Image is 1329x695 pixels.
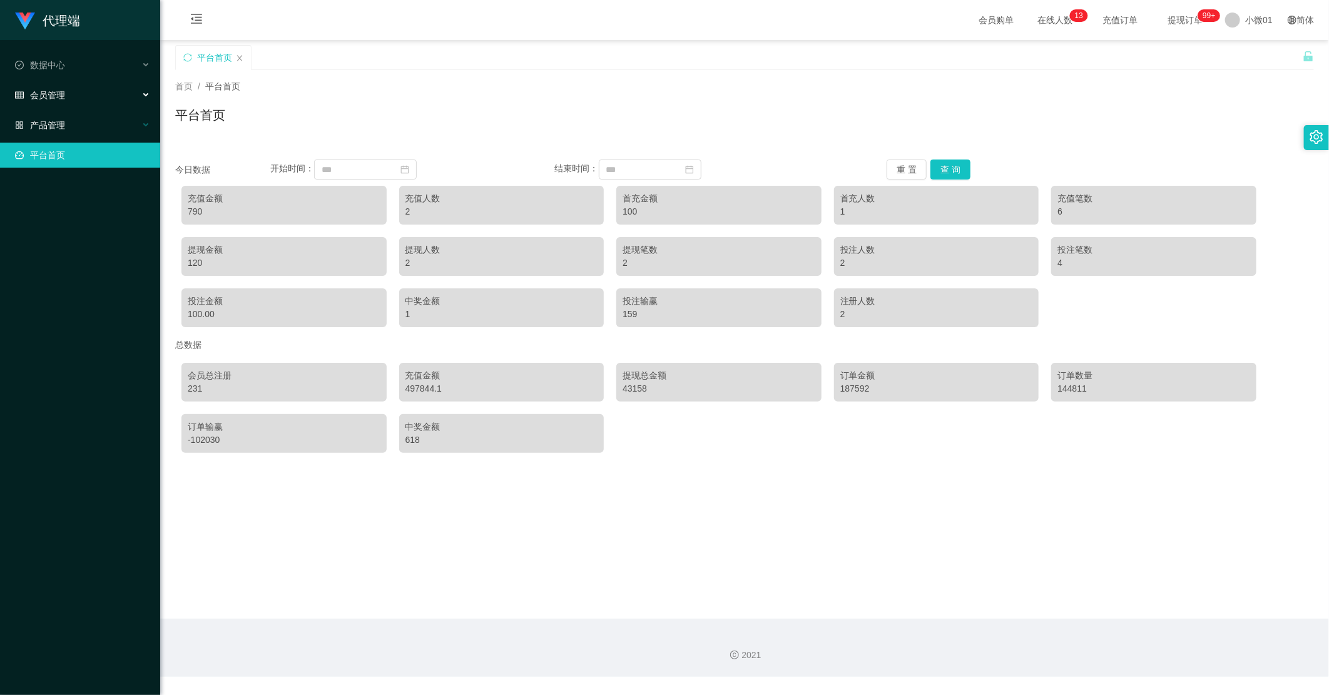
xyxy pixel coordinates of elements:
h1: 平台首页 [175,106,225,124]
div: 159 [623,308,815,321]
div: 2 [405,256,598,270]
div: 订单金额 [840,369,1033,382]
span: / [198,81,200,91]
div: 6 [1057,205,1250,218]
i: 图标： menu-fold [175,1,218,41]
button: 重 置 [887,160,927,180]
div: 提现总金额 [623,369,815,382]
h1: 代理端 [43,1,80,41]
a: 图标： 仪表板平台首页 [15,143,150,168]
div: 会员总注册 [188,369,380,382]
i: 图标： table [15,91,24,99]
div: 注册人数 [840,295,1033,308]
font: 数据中心 [30,60,65,70]
font: 提现订单 [1168,15,1203,25]
div: 提现笔数 [623,243,815,256]
p: 1 [1075,9,1079,22]
div: 231 [188,382,380,395]
div: 1 [840,205,1033,218]
span: 开始时间： [270,164,314,174]
div: -102030 [188,434,380,447]
div: 2 [840,308,1033,321]
div: 投注输赢 [623,295,815,308]
span: 平台首页 [205,81,240,91]
font: 在线人数 [1037,15,1072,25]
i: 图标： 版权所有 [730,651,739,659]
div: 总数据 [175,333,1314,357]
button: 查 询 [930,160,970,180]
font: 会员管理 [30,90,65,100]
i: 图标： global [1288,16,1296,24]
div: 2 [840,256,1033,270]
div: 2 [405,205,598,218]
div: 144811 [1057,382,1250,395]
div: 100 [623,205,815,218]
div: 120 [188,256,380,270]
img: logo.9652507e.png [15,13,35,30]
div: 充值金额 [405,369,598,382]
div: 中奖金额 [405,420,598,434]
div: 充值笔数 [1057,192,1250,205]
div: 投注金额 [188,295,380,308]
div: 1 [405,308,598,321]
font: 2021 [741,650,761,660]
div: 投注人数 [840,243,1033,256]
i: 图标： check-circle-o [15,61,24,69]
div: 首充人数 [840,192,1033,205]
i: 图标： AppStore-O [15,121,24,129]
div: 充值金额 [188,192,380,205]
i: 图标： 解锁 [1303,51,1314,62]
div: 187592 [840,382,1033,395]
div: 618 [405,434,598,447]
div: 订单输赢 [188,420,380,434]
div: 43158 [623,382,815,395]
div: 平台首页 [197,46,232,69]
i: 图标： 日历 [400,165,409,174]
div: 投注笔数 [1057,243,1250,256]
div: 首充金额 [623,192,815,205]
div: 提现人数 [405,243,598,256]
div: 790 [188,205,380,218]
div: 充值人数 [405,192,598,205]
div: 中奖金额 [405,295,598,308]
span: 结束时间： [555,164,599,174]
font: 产品管理 [30,120,65,130]
p: 3 [1079,9,1083,22]
i: 图标： 同步 [183,53,192,62]
div: 2 [623,256,815,270]
i: 图标： 设置 [1310,130,1323,144]
div: 4 [1057,256,1250,270]
div: 订单数量 [1057,369,1250,382]
div: 100.00 [188,308,380,321]
i: 图标： 日历 [685,165,694,174]
div: 497844.1 [405,382,598,395]
font: 简体 [1296,15,1314,25]
sup: 1111 [1198,9,1220,22]
span: 首页 [175,81,193,91]
div: 今日数据 [175,163,270,176]
i: 图标： 关闭 [236,54,243,62]
font: 充值订单 [1102,15,1138,25]
sup: 13 [1070,9,1088,22]
a: 代理端 [15,15,80,25]
div: 提现金额 [188,243,380,256]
